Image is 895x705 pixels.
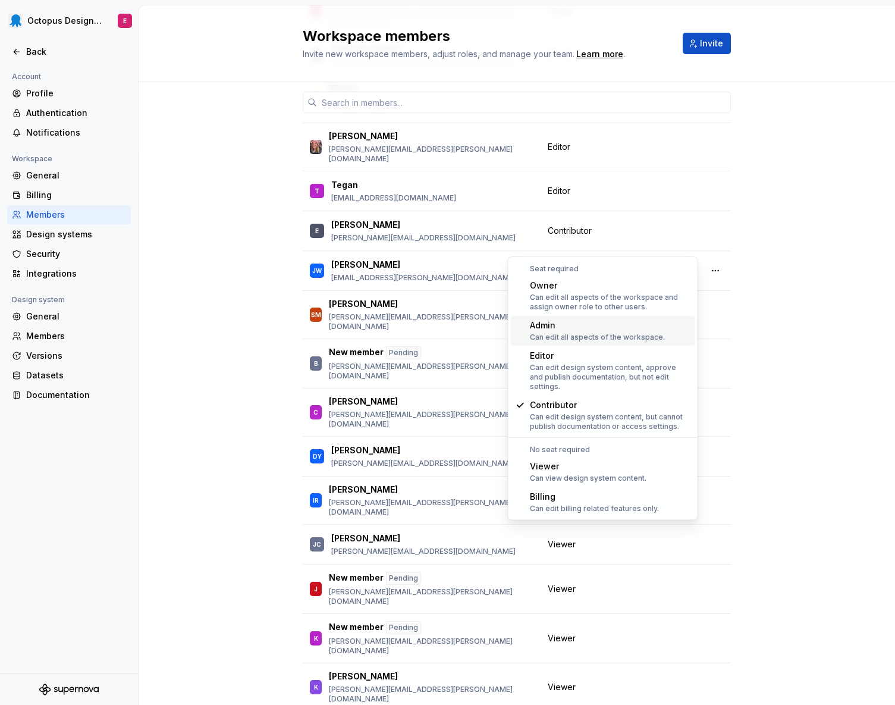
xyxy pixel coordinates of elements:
div: Versions [26,350,126,362]
p: [PERSON_NAME] [331,444,400,456]
div: Security [26,248,126,260]
div: General [26,170,126,181]
div: Notifications [26,127,126,139]
span: Contributor [548,225,592,237]
p: [PERSON_NAME][EMAIL_ADDRESS][PERSON_NAME][DOMAIN_NAME] [329,587,533,606]
div: Owner [530,280,690,292]
input: Search in members... [317,92,731,113]
p: [PERSON_NAME][EMAIL_ADDRESS][PERSON_NAME][DOMAIN_NAME] [329,685,533,704]
div: Can edit billing related features only. [530,504,659,513]
a: Billing [7,186,131,205]
div: Integrations [26,268,126,280]
span: Editor [548,141,570,153]
div: Profile [26,87,126,99]
div: Can edit design system content, approve and publish documentation, but not edit settings. [530,363,690,391]
p: [PERSON_NAME] [329,130,398,142]
div: Pending [386,572,421,585]
div: Suggestions [508,257,698,519]
img: fcf53608-4560-46b3-9ec6-dbe177120620.png [8,14,23,28]
span: Viewer [548,632,576,644]
button: Octopus Design SystemE [2,8,136,34]
div: E [315,225,319,237]
a: Learn more [576,48,623,60]
div: Pending [386,346,421,359]
a: General [7,307,131,326]
svg: Supernova Logo [39,684,99,695]
div: Back [26,46,126,58]
div: DY [313,450,322,462]
div: Can edit design system content, but cannot publish documentation or access settings. [530,412,690,431]
a: Security [7,245,131,264]
a: Authentication [7,104,131,123]
a: Members [7,327,131,346]
div: Can edit all aspects of the workspace and assign owner role to other users. [530,293,690,312]
div: Admin [530,319,665,331]
div: Workspace [7,152,57,166]
div: Can view design system content. [530,474,646,483]
p: [EMAIL_ADDRESS][PERSON_NAME][DOMAIN_NAME] [331,273,516,283]
a: Integrations [7,264,131,283]
div: Datasets [26,369,126,381]
p: New member [329,346,384,359]
div: Documentation [26,389,126,401]
p: [PERSON_NAME][EMAIL_ADDRESS][DOMAIN_NAME] [331,233,516,243]
div: Members [26,330,126,342]
p: New member [329,572,384,585]
div: Billing [530,491,659,503]
span: Viewer [548,538,576,550]
a: Datasets [7,366,131,385]
p: [PERSON_NAME] [329,670,398,682]
p: [PERSON_NAME][EMAIL_ADDRESS][DOMAIN_NAME] [331,547,516,556]
p: [PERSON_NAME] [329,396,398,408]
span: Editor [548,185,570,197]
div: Seat required [511,264,695,274]
div: Authentication [26,107,126,119]
span: . [574,50,625,59]
div: Can edit all aspects of the workspace. [530,333,665,342]
div: Design system [7,293,70,307]
div: T [315,185,319,197]
div: SM [311,309,321,321]
div: General [26,311,126,322]
p: [PERSON_NAME][EMAIL_ADDRESS][PERSON_NAME][DOMAIN_NAME] [329,637,533,656]
p: [PERSON_NAME] [329,484,398,496]
a: Back [7,42,131,61]
p: [PERSON_NAME][EMAIL_ADDRESS][DOMAIN_NAME] [331,459,516,468]
span: Invite new workspace members, adjust roles, and manage your team. [303,49,574,59]
div: K [314,681,318,693]
p: [PERSON_NAME] [331,219,400,231]
p: [PERSON_NAME][EMAIL_ADDRESS][PERSON_NAME][DOMAIN_NAME] [329,362,533,381]
div: Billing [26,189,126,201]
span: Viewer [548,583,576,595]
div: Design systems [26,228,126,240]
p: [EMAIL_ADDRESS][DOMAIN_NAME] [331,193,456,203]
div: K [314,632,318,644]
span: Viewer [548,681,576,693]
a: General [7,166,131,185]
a: Members [7,205,131,224]
p: [PERSON_NAME] [331,532,400,544]
div: Octopus Design System [27,15,103,27]
span: Invite [700,37,723,49]
div: IR [313,494,319,506]
a: Profile [7,84,131,103]
div: Account [7,70,46,84]
h2: Workspace members [303,27,668,46]
a: Notifications [7,123,131,142]
p: [PERSON_NAME] [331,259,400,271]
img: Rachel Bell [310,140,322,154]
a: Design systems [7,225,131,244]
p: [PERSON_NAME][EMAIL_ADDRESS][PERSON_NAME][DOMAIN_NAME] [329,145,533,164]
div: No seat required [511,445,695,455]
div: JW [312,265,322,277]
p: [PERSON_NAME][EMAIL_ADDRESS][PERSON_NAME][DOMAIN_NAME] [329,498,533,517]
p: Tegan [331,179,358,191]
div: J [314,583,318,595]
div: Editor [530,350,690,362]
div: Members [26,209,126,221]
div: Pending [386,621,421,634]
a: Versions [7,346,131,365]
p: [PERSON_NAME] [329,298,398,310]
